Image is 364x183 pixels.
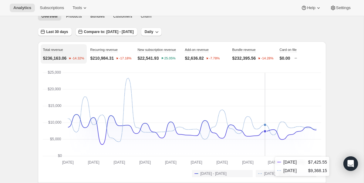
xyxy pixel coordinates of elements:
[48,104,62,108] text: $15,000
[261,57,274,60] text: -14.28%
[69,4,92,12] button: Tools
[113,14,132,19] span: Customers
[88,160,99,165] text: [DATE]
[268,160,279,165] text: [DATE]
[192,170,253,177] button: [DATE] - [DATE]
[242,160,254,165] text: [DATE]
[90,48,118,52] span: Recurring revenue
[76,28,137,36] button: Compare to: [DATE] - [DATE]
[190,160,202,165] text: [DATE]
[90,14,105,19] span: Bundles
[297,4,325,12] button: Help
[216,160,228,165] text: [DATE]
[43,55,67,61] p: $236,163.06
[336,5,351,10] span: Settings
[66,14,82,19] span: Products
[10,4,35,12] button: Analytics
[264,171,290,176] span: [DATE] - [DATE]
[164,57,176,60] text: 25.05%
[62,160,74,165] text: [DATE]
[138,55,159,61] p: $22,541.93
[209,57,220,60] text: -7.78%
[141,28,162,36] button: Daily
[84,29,134,34] span: Compare to: [DATE] - [DATE]
[293,160,305,165] text: [DATE]
[256,170,316,177] button: [DATE] - [DATE]
[43,48,63,52] span: Total revenue
[113,160,125,165] text: [DATE]
[46,29,68,34] span: Last 30 days
[138,48,176,52] span: New subscription revenue
[232,55,256,61] p: $232,395.56
[307,5,315,10] span: Help
[165,160,176,165] text: [DATE]
[185,55,204,61] p: $2,636.82
[50,137,61,141] text: $5,000
[48,87,61,91] text: $20,000
[326,4,354,12] button: Settings
[139,160,151,165] text: [DATE]
[280,48,297,52] span: Card on file
[48,70,61,75] text: $25,000
[185,48,209,52] span: Add-on revenue
[145,29,153,34] span: Daily
[141,14,151,19] span: Churn
[13,5,31,10] span: Analytics
[40,5,64,10] span: Subscriptions
[38,28,72,36] button: Last 30 days
[72,57,84,60] text: -14.32%
[42,14,58,19] span: Overview
[90,55,114,61] p: $210,984.31
[280,55,290,61] p: $0.00
[58,154,62,158] text: $0
[48,120,62,125] text: $10,000
[232,48,256,52] span: Bundle revenue
[201,171,227,176] span: [DATE] - [DATE]
[72,5,82,10] span: Tools
[343,156,358,171] div: Open Intercom Messenger
[119,57,132,60] text: -17.18%
[36,4,68,12] button: Subscriptions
